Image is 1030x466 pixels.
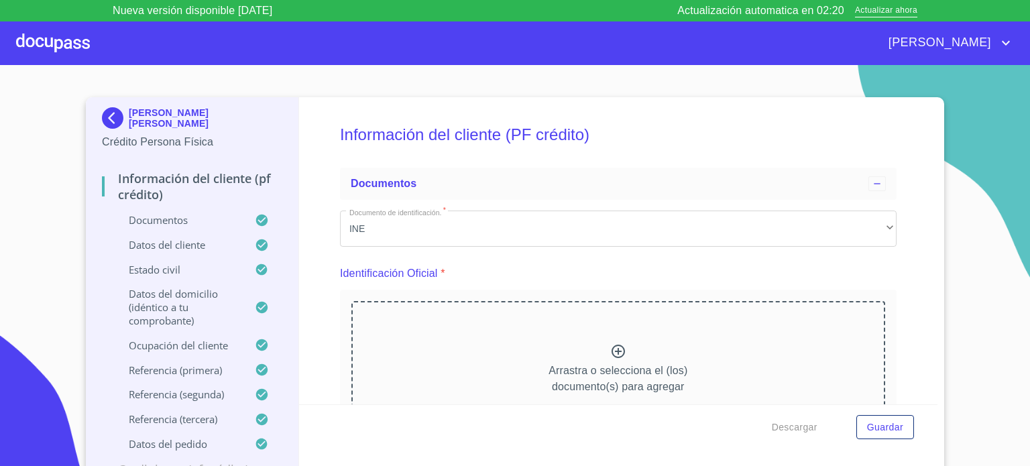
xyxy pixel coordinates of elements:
p: Referencia (tercera) [102,412,255,426]
button: Descargar [766,415,823,440]
p: Datos del domicilio (idéntico a tu comprobante) [102,287,255,327]
span: Descargar [772,419,817,436]
p: Actualización automatica en 02:20 [677,3,844,19]
h5: Información del cliente (PF crédito) [340,107,897,162]
p: [PERSON_NAME] [PERSON_NAME] [129,107,282,129]
p: Referencia (primera) [102,363,255,377]
span: [PERSON_NAME] [878,32,998,54]
button: Guardar [856,415,914,440]
p: Información del cliente (PF crédito) [102,170,282,202]
p: Crédito Persona Física [102,134,282,150]
span: Guardar [867,419,903,436]
span: Documentos [351,178,416,189]
p: Ocupación del Cliente [102,339,255,352]
p: Datos del cliente [102,238,255,251]
div: Documentos [340,168,897,200]
p: Datos del pedido [102,437,255,451]
p: Arrastra o selecciona el (los) documento(s) para agregar [549,363,687,395]
p: Nueva versión disponible [DATE] [113,3,272,19]
div: [PERSON_NAME] [PERSON_NAME] [102,107,282,134]
p: Documentos [102,213,255,227]
p: Estado Civil [102,263,255,276]
span: Actualizar ahora [855,4,917,18]
p: Identificación Oficial [340,266,438,282]
div: INE [340,211,897,247]
img: Docupass spot blue [102,107,129,129]
p: Referencia (segunda) [102,388,255,401]
button: account of current user [878,32,1014,54]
